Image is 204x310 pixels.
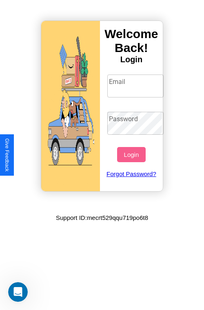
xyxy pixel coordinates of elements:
[103,162,160,186] a: Forgot Password?
[41,21,100,191] img: gif
[117,147,145,162] button: Login
[8,282,28,302] iframe: Intercom live chat
[56,212,148,223] p: Support ID: mecrt529qqu719po6t8
[4,138,10,172] div: Give Feedback
[100,55,163,64] h4: Login
[100,27,163,55] h3: Welcome Back!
